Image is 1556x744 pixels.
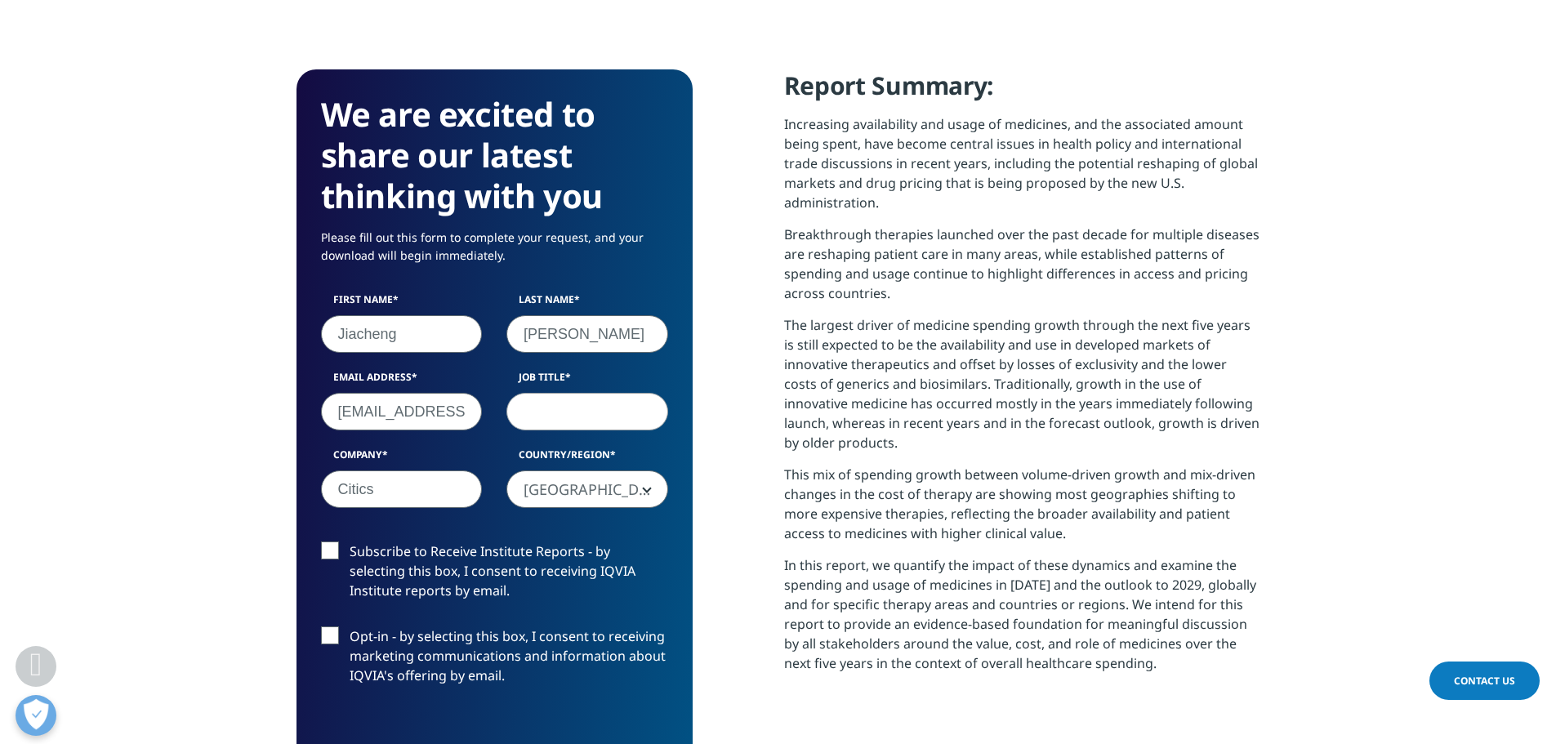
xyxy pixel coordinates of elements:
span: United States [506,470,668,508]
p: In this report, we quantify the impact of these dynamics and examine the spending and usage of me... [784,555,1260,685]
label: Email Address [321,370,483,393]
label: Opt-in - by selecting this box, I consent to receiving marketing communications and information a... [321,626,668,694]
p: Increasing availability and usage of medicines, and the associated amount being spent, have becom... [784,114,1260,225]
a: Contact Us [1429,662,1540,700]
label: Last Name [506,292,668,315]
label: Job Title [506,370,668,393]
h4: Report Summary: [784,69,1260,114]
span: Contact Us [1454,674,1515,688]
p: Breakthrough therapies launched over the past decade for multiple diseases are reshaping patient ... [784,225,1260,315]
label: First Name [321,292,483,315]
p: This mix of spending growth between volume-driven growth and mix-driven changes in the cost of th... [784,465,1260,555]
p: The largest driver of medicine spending growth through the next five years is still expected to b... [784,315,1260,465]
button: 打开偏好 [16,695,56,736]
h3: We are excited to share our latest thinking with you [321,94,668,216]
label: Country/Region [506,448,668,470]
label: Subscribe to Receive Institute Reports - by selecting this box, I consent to receiving IQVIA Inst... [321,541,668,609]
p: Please fill out this form to complete your request, and your download will begin immediately. [321,229,668,277]
label: Company [321,448,483,470]
span: United States [507,471,667,509]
